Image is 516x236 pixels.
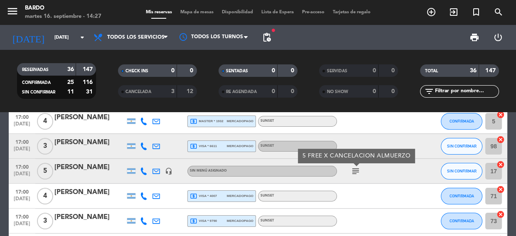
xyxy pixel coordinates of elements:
i: exit_to_app [449,7,459,17]
i: local_atm [190,143,197,150]
span: Tarjetas de regalo [329,10,375,15]
span: RE AGENDADA [226,90,257,94]
i: [DATE] [6,28,50,47]
i: cancel [496,135,505,144]
span: 3 [37,138,53,155]
span: mercadopago [227,118,253,124]
span: SIN CONFIRMAR [447,144,477,148]
span: CONFIRMADA [22,81,51,85]
span: Sunset [260,219,274,222]
strong: 36 [67,66,74,72]
button: SIN CONFIRMAR [441,138,482,155]
strong: 0 [373,88,376,94]
strong: 116 [83,79,94,85]
span: [DATE] [12,196,32,206]
span: SIN CONFIRMAR [447,169,477,173]
span: Mis reservas [142,10,176,15]
i: add_circle_outline [426,7,436,17]
button: CONFIRMADA [441,113,482,130]
span: [DATE] [12,121,32,131]
button: CONFIRMADA [441,188,482,204]
span: 4 [37,188,53,204]
span: fiber_manual_record [271,28,276,33]
div: [PERSON_NAME] [54,112,125,123]
i: headset_mic [165,167,172,175]
span: Sunset [260,144,274,147]
span: Lista de Espera [257,10,298,15]
div: [PERSON_NAME] [54,137,125,148]
i: search [494,7,504,17]
span: mercadopago [227,218,253,224]
strong: 0 [291,68,296,74]
span: SERVIDAS [327,69,347,73]
i: filter_list [424,86,434,96]
i: cancel [496,111,505,119]
div: [PERSON_NAME] [54,212,125,223]
span: pending_actions [262,32,272,42]
strong: 31 [86,89,94,95]
span: 4 [37,113,53,130]
span: Sin menú asignado [190,169,227,172]
span: 17:00 [12,137,32,146]
i: menu [6,5,19,17]
span: visa * 6611 [190,143,217,150]
strong: 3 [171,88,174,94]
strong: 0 [272,88,275,94]
i: local_atm [190,192,197,200]
span: 3 [37,213,53,229]
button: SIN CONFIRMAR [441,163,482,179]
strong: 147 [485,68,497,74]
span: mercadopago [227,143,253,149]
span: RESERVADAS [22,68,49,72]
span: 5 [37,163,53,179]
span: [DATE] [12,146,32,156]
span: SENTADAS [226,69,248,73]
i: local_atm [190,217,197,225]
div: 5 FREE X CANCELACION ALMUERZO [302,152,411,160]
span: CANCELADA [125,90,151,94]
span: [DATE] [12,171,32,181]
span: 17:00 [12,112,32,121]
span: Disponibilidad [218,10,257,15]
strong: 12 [187,88,195,94]
span: mercadopago [227,193,253,199]
span: [DATE] [12,221,32,231]
button: menu [6,5,19,20]
span: 17:00 [12,162,32,171]
i: cancel [496,210,505,219]
strong: 36 [470,68,477,74]
i: subject [351,166,361,176]
span: CONFIRMADA [450,194,474,198]
div: LOG OUT [487,25,510,50]
span: TOTAL [425,69,438,73]
span: master * 1932 [190,118,224,125]
div: martes 16. septiembre - 14:27 [25,12,101,21]
strong: 0 [391,68,396,74]
span: SIN CONFIRMAR [22,90,55,94]
strong: 0 [190,68,195,74]
strong: 0 [373,68,376,74]
span: visa * 9790 [190,217,217,225]
i: turned_in_not [471,7,481,17]
i: arrow_drop_down [77,32,87,42]
i: local_atm [190,118,197,125]
div: [PERSON_NAME] [54,162,125,173]
strong: 0 [391,88,396,94]
span: print [469,32,479,42]
span: 17:00 [12,211,32,221]
span: Sunset [260,119,274,123]
i: cancel [496,185,505,194]
span: CONFIRMADA [450,219,474,223]
strong: 11 [67,89,74,95]
strong: 0 [272,68,275,74]
i: cancel [496,160,505,169]
span: Sunset [260,194,274,197]
span: Pre-acceso [298,10,329,15]
strong: 0 [171,68,174,74]
span: CHECK INS [125,69,148,73]
button: CONFIRMADA [441,213,482,229]
span: 17:00 [12,187,32,196]
div: [PERSON_NAME] [54,187,125,198]
div: Bardo [25,4,101,12]
strong: 0 [291,88,296,94]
